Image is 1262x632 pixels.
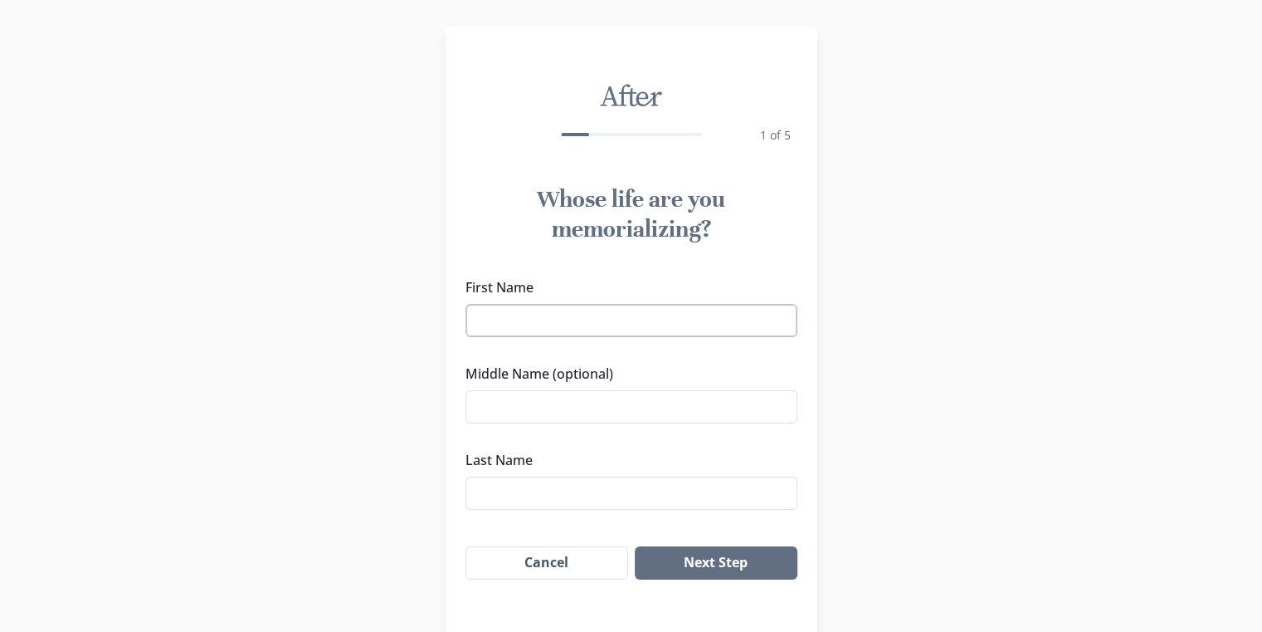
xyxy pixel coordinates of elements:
[465,277,787,297] label: First Name
[760,127,791,143] span: 1 of 5
[465,184,797,244] h1: Whose life are you memorializing?
[465,546,629,580] button: Cancel
[635,546,797,580] button: Next Step
[465,450,787,470] label: Last Name
[465,364,787,384] label: Middle Name (optional)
